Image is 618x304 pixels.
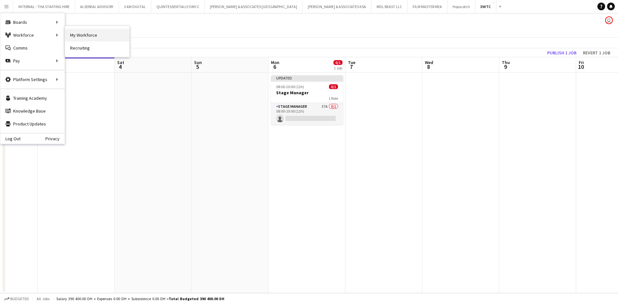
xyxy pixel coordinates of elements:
button: FILM MASTER MEA [407,0,447,13]
span: Total Budgeted 390 400.00 DH [169,296,224,301]
div: 1 Job [334,66,342,70]
button: Publish 1 job [545,49,579,57]
span: Fri [579,60,584,65]
a: Training Academy [0,92,65,105]
span: Mon [271,60,279,65]
div: Updated [271,75,343,80]
span: 10 [578,63,584,70]
button: ALSERKAL ADVISORY [75,0,119,13]
span: 9 [501,63,510,70]
a: Product Updates [0,117,65,130]
button: Budgeted [3,295,30,302]
app-user-avatar: Nickola Dsouza [605,16,613,24]
span: 8 [424,63,433,70]
span: 7 [347,63,355,70]
a: My Workforce [65,29,129,41]
a: Privacy [45,136,65,141]
div: Pay [0,54,65,67]
span: 6 [270,63,279,70]
button: 3 AM DIGITAL [119,0,151,13]
span: Budgeted [10,297,29,301]
div: Platform Settings [0,73,65,86]
button: DWTC [475,0,496,13]
button: [PERSON_NAME] & ASSOCIATES [GEOGRAPHIC_DATA] [205,0,303,13]
span: 4 [116,63,124,70]
span: 5 [193,63,202,70]
span: Wed [425,60,433,65]
h3: Stage Manager [271,90,343,96]
button: INTERNAL - THA STAFFING HIRE [13,0,75,13]
button: MDL BEAST LLC [371,0,407,13]
app-job-card: Updated08:00-20:00 (12h)0/1Stage Manager1 RoleStage Manager37A0/108:00-20:00 (12h) [271,75,343,125]
a: Log Out [0,136,21,141]
span: All jobs [35,296,51,301]
button: Hopscotch [447,0,475,13]
button: [PERSON_NAME] & ASSOCIATES KSA [303,0,371,13]
a: Knowledge Base [0,105,65,117]
span: 0/1 [333,60,342,65]
span: 0/1 [329,84,338,89]
span: 1 Role [329,96,338,101]
button: QUINTESSENTIALLY DMCC [151,0,205,13]
app-card-role: Stage Manager37A0/108:00-20:00 (12h) [271,103,343,125]
button: Revert 1 job [580,49,613,57]
span: Thu [502,60,510,65]
div: Salary 390 400.00 DH + Expenses 0.00 DH + Subsistence 0.00 DH = [56,296,224,301]
div: Workforce [0,29,65,41]
a: Recruiting [65,41,129,54]
span: 08:00-20:00 (12h) [276,84,304,89]
a: Comms [0,41,65,54]
span: Tue [348,60,355,65]
span: Sun [194,60,202,65]
span: Sat [117,60,124,65]
div: Boards [0,16,65,29]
